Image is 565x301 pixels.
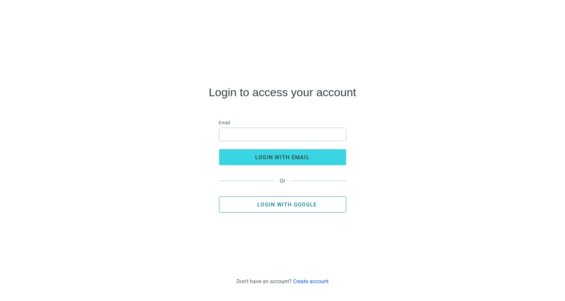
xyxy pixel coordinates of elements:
h4: Login to access your account [209,87,356,98]
span: Email [219,119,230,126]
div: Don't have an account? [236,278,329,285]
button: Login with Google [219,196,346,213]
a: Create account [293,278,329,285]
span: login with email [255,154,310,161]
button: login with email [219,149,346,165]
span: Or [274,178,291,184]
span: Login with Google [257,201,317,208]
